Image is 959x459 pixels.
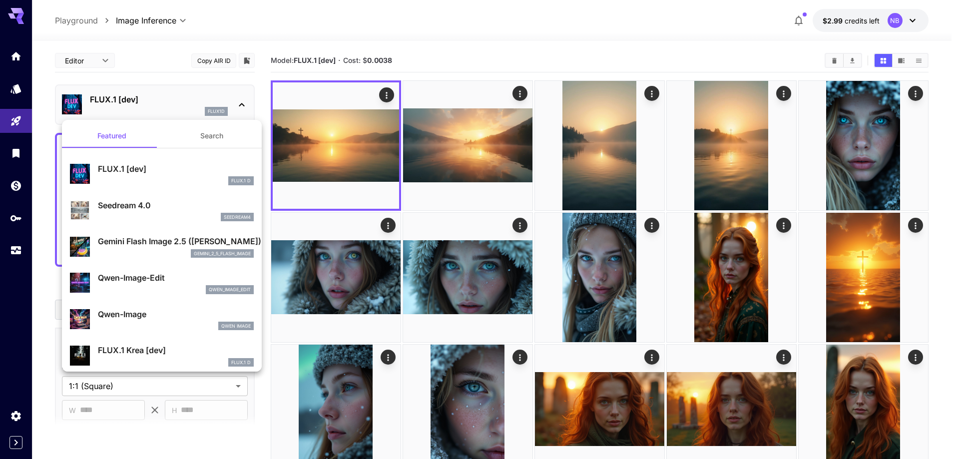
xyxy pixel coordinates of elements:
p: gemini_2_5_flash_image [194,250,251,257]
p: seedream4 [224,214,251,221]
button: Search [162,124,262,148]
p: Seedream 4.0 [98,199,254,211]
div: FLUX.1 [dev]FLUX.1 D [70,159,254,189]
p: Gemini Flash Image 2.5 ([PERSON_NAME]) [98,235,254,247]
p: FLUX.1 D [231,177,251,184]
div: Qwen-Image-Editqwen_image_edit [70,268,254,298]
p: Qwen-Image-Edit [98,272,254,284]
div: FLUX.1 Krea [dev]FLUX.1 D [70,340,254,371]
div: Qwen-ImageQwen Image [70,304,254,335]
p: qwen_image_edit [209,286,251,293]
button: Featured [62,124,162,148]
div: Seedream 4.0seedream4 [70,195,254,226]
p: FLUX.1 [dev] [98,163,254,175]
div: Gemini Flash Image 2.5 ([PERSON_NAME])gemini_2_5_flash_image [70,231,254,262]
p: Qwen Image [221,323,251,330]
p: FLUX.1 D [231,359,251,366]
p: Qwen-Image [98,308,254,320]
p: FLUX.1 Krea [dev] [98,344,254,356]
